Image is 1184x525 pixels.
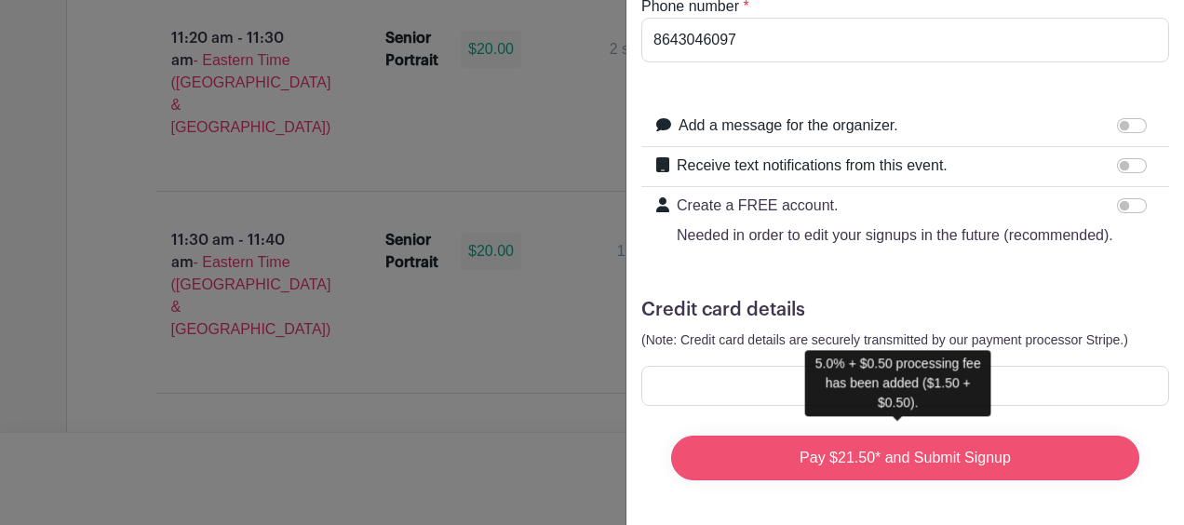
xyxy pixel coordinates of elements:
[805,350,991,416] div: 5.0% + $0.50 processing fee has been added ($1.50 + $0.50).
[677,155,948,177] label: Receive text notifications from this event.
[677,195,1113,217] p: Create a FREE account.
[671,436,1139,480] input: Pay $21.50* and Submit Signup
[653,377,1157,395] iframe: Secure card payment input frame
[641,299,1169,321] h5: Credit card details
[641,332,1128,347] small: (Note: Credit card details are securely transmitted by our payment processor Stripe.)
[677,224,1113,247] p: Needed in order to edit your signups in the future (recommended).
[679,114,898,137] label: Add a message for the organizer.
